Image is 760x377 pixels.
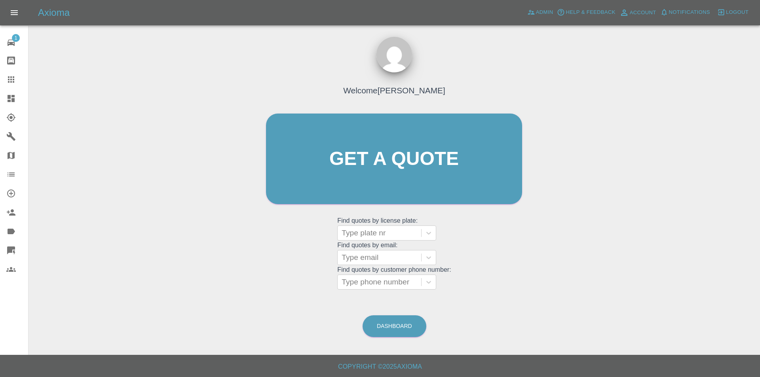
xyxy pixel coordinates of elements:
[726,8,749,17] span: Logout
[337,242,451,265] grid: Find quotes by email:
[525,6,555,19] a: Admin
[343,84,445,97] h4: Welcome [PERSON_NAME]
[566,8,615,17] span: Help & Feedback
[266,114,522,204] a: Get a quote
[536,8,553,17] span: Admin
[337,217,451,241] grid: Find quotes by license plate:
[363,315,426,337] a: Dashboard
[6,361,754,372] h6: Copyright © 2025 Axioma
[669,8,710,17] span: Notifications
[38,6,70,19] h5: Axioma
[617,6,658,19] a: Account
[630,8,656,17] span: Account
[12,34,20,42] span: 1
[715,6,750,19] button: Logout
[376,37,412,72] img: ...
[337,266,451,290] grid: Find quotes by customer phone number:
[555,6,617,19] button: Help & Feedback
[5,3,24,22] button: Open drawer
[658,6,712,19] button: Notifications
